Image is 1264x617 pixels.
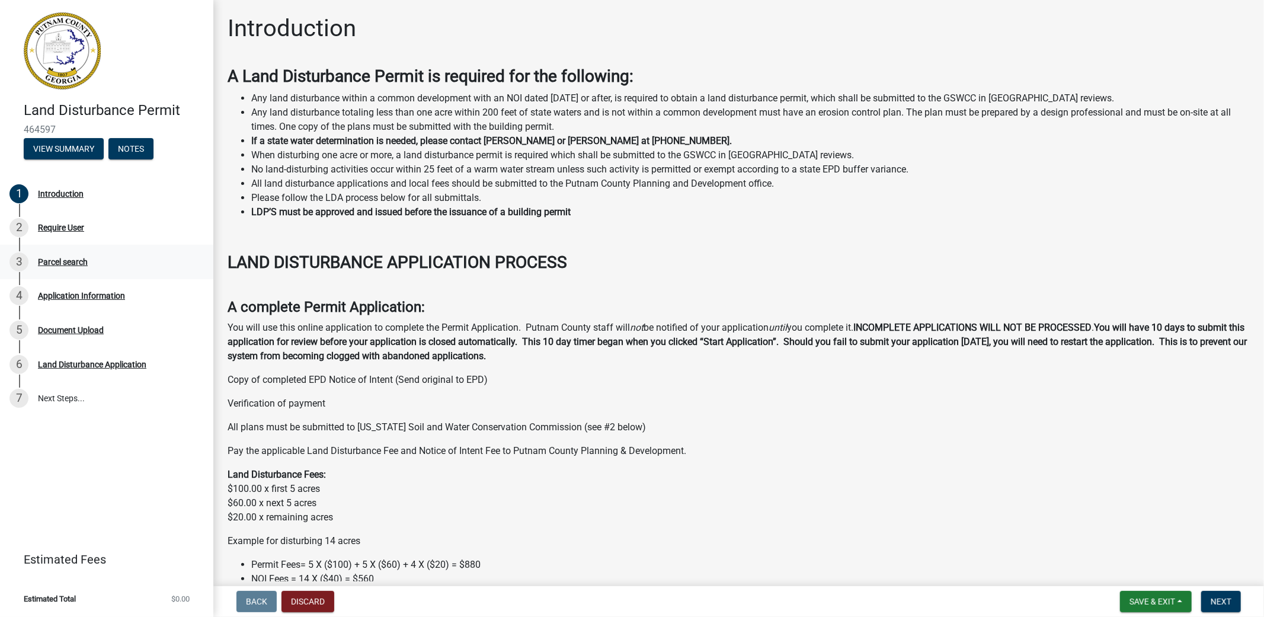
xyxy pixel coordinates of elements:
p: $100.00 x first 5 acres $60.00 x next 5 acres $20.00 x remaining acres [228,468,1250,525]
li: All land disturbance applications and local fees should be submitted to the Putnam County Plannin... [251,177,1250,191]
strong: If a state water determination is needed, please contact [PERSON_NAME] or [PERSON_NAME] at [PHONE... [251,135,732,146]
wm-modal-confirm: Summary [24,145,104,154]
span: Estimated Total [24,595,76,603]
strong: INCOMPLETE APPLICATIONS WILL NOT BE PROCESSED [853,322,1092,333]
button: Save & Exit [1120,591,1192,612]
div: 1 [9,184,28,203]
span: $0.00 [171,595,190,603]
h4: Land Disturbance Permit [24,102,204,119]
span: Next [1211,597,1231,606]
li: Permit Fees= 5 X ($100) + 5 X ($60) + 4 X ($20) = $880 [251,558,1250,572]
li: Any land disturbance totaling less than one acre within 200 feet of state waters and is not withi... [251,106,1250,134]
wm-modal-confirm: Notes [108,145,153,154]
strong: A complete Permit Application: [228,299,425,315]
p: Pay the applicable Land Disturbance Fee and Notice of Intent Fee to Putnam County Planning & Deve... [228,444,1250,458]
p: You will use this online application to complete the Permit Application. Putnam County staff will... [228,321,1250,363]
h1: Introduction [228,14,356,43]
strong: You will have 10 days to submit this application for review before your application is closed aut... [228,322,1247,362]
div: Document Upload [38,326,104,334]
p: Verification of payment [228,397,1250,411]
li: NOI Fees = 14 X ($40) = $560 [251,572,1250,586]
li: When disturbing one acre or more, a land disturbance permit is required which shall be submitted ... [251,148,1250,162]
div: 4 [9,286,28,305]
button: Discard [281,591,334,612]
p: All plans must be submitted to [US_STATE] Soil and Water Conservation Commission (see #2 below) [228,420,1250,434]
i: not [630,322,644,333]
div: 2 [9,218,28,237]
button: Notes [108,138,153,159]
strong: LAND DISTURBANCE APPLICATION PROCESS [228,252,567,272]
div: 6 [9,355,28,374]
span: Save & Exit [1129,597,1175,606]
div: Land Disturbance Application [38,360,146,369]
p: Example for disturbing 14 acres [228,534,1250,548]
span: 464597 [24,124,190,135]
strong: Land Disturbance Fees: [228,469,326,480]
button: View Summary [24,138,104,159]
p: Copy of completed EPD Notice of Intent (Send original to EPD) [228,373,1250,387]
li: Any land disturbance within a common development with an NOI dated [DATE] or after, is required t... [251,91,1250,106]
strong: A Land Disturbance Permit is required for the following: [228,66,633,86]
div: 5 [9,321,28,340]
div: 3 [9,252,28,271]
img: Putnam County, Georgia [24,12,101,89]
i: until [769,322,787,333]
li: Please follow the LDA process below for all submittals. [251,191,1250,205]
button: Back [236,591,277,612]
div: Application Information [38,292,125,300]
div: Introduction [38,190,84,198]
span: Back [246,597,267,606]
strong: LDP’S must be approved and issued before the issuance of a building permit [251,206,571,218]
button: Next [1201,591,1241,612]
li: No land-disturbing activities occur within 25 feet of a warm water stream unless such activity is... [251,162,1250,177]
div: Parcel search [38,258,88,266]
div: 7 [9,389,28,408]
a: Estimated Fees [9,548,194,571]
div: Require User [38,223,84,232]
